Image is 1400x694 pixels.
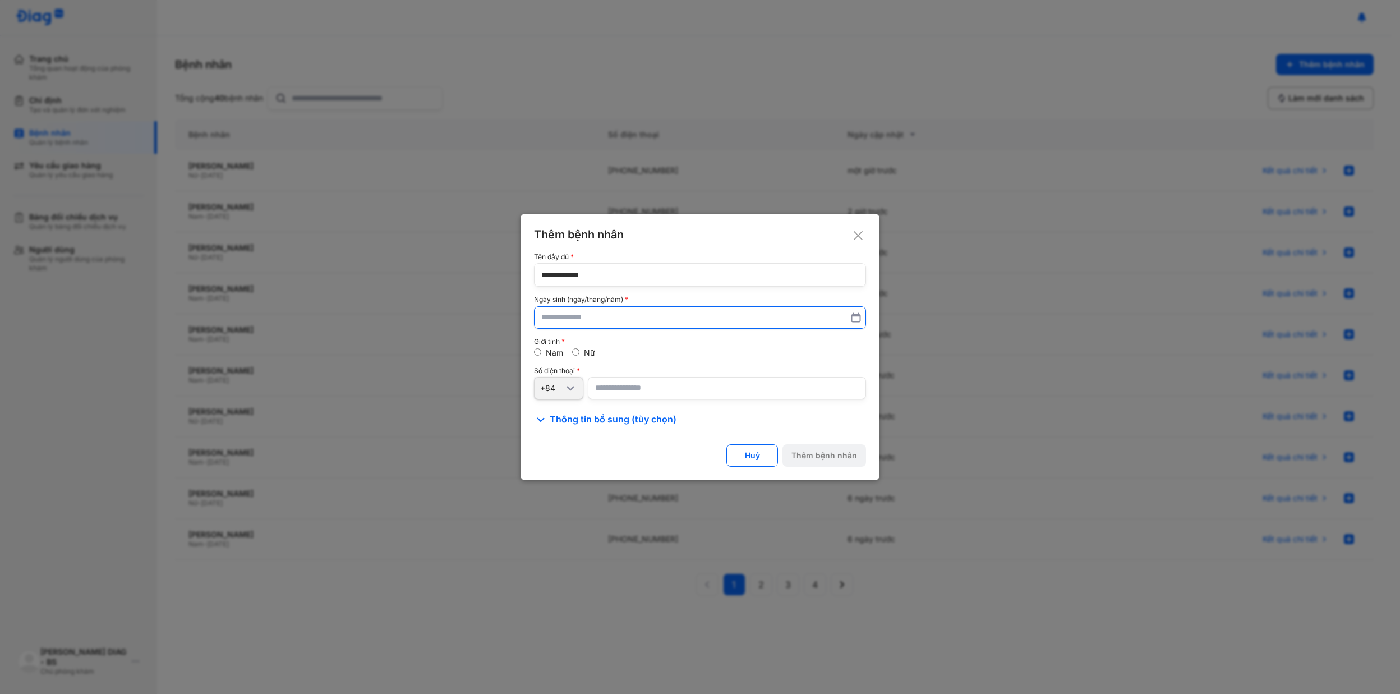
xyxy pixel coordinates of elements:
label: Nữ [584,348,595,357]
div: Số điện thoại [534,367,866,375]
span: Thông tin bổ sung (tùy chọn) [550,413,676,426]
div: Giới tính [534,338,866,346]
button: Thêm bệnh nhân [782,444,866,467]
div: Ngày sinh (ngày/tháng/năm) [534,296,866,304]
div: Thêm bệnh nhân [791,451,857,461]
div: +84 [540,383,564,393]
label: Nam [546,348,563,357]
button: Huỷ [726,444,778,467]
div: Thêm bệnh nhân [534,227,866,242]
div: Tên đầy đủ [534,253,866,261]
